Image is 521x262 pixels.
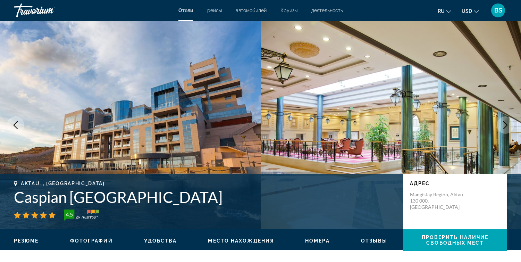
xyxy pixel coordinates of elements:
span: Резюме [14,238,39,244]
button: Change currency [462,6,479,16]
div: 4.5 [62,210,76,219]
span: Номера [305,238,330,244]
span: Место нахождения [208,238,274,244]
img: trustyou-badge-hor.svg [64,210,99,221]
a: автомобилей [236,8,267,13]
span: Aktau, , [GEOGRAPHIC_DATA] [21,181,105,186]
span: Отзывы [361,238,388,244]
span: USD [462,8,472,14]
button: Отзывы [361,238,388,244]
span: Удобства [144,238,177,244]
p: Mangistay Region, Aktau 130 000, [GEOGRAPHIC_DATA] [410,191,465,210]
button: Фотографий [70,238,113,244]
span: Проверить наличие свободных мест [422,235,489,246]
button: Место нахождения [208,238,274,244]
span: ru [438,8,445,14]
button: Резюме [14,238,39,244]
button: Удобства [144,238,177,244]
span: Фотографий [70,238,113,244]
a: Круизы [280,8,297,13]
button: Next image [497,116,514,134]
a: Travorium [14,1,83,19]
button: User Menu [489,3,507,18]
button: Change language [438,6,451,16]
button: Previous image [7,116,24,134]
a: деятельность [311,8,343,13]
button: Номера [305,238,330,244]
h1: Caspian [GEOGRAPHIC_DATA] [14,188,396,206]
p: адрес [410,181,500,186]
a: рейсы [207,8,222,13]
span: BS [494,7,502,14]
a: Отели [178,8,193,13]
button: Проверить наличие свободных мест [403,229,507,251]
